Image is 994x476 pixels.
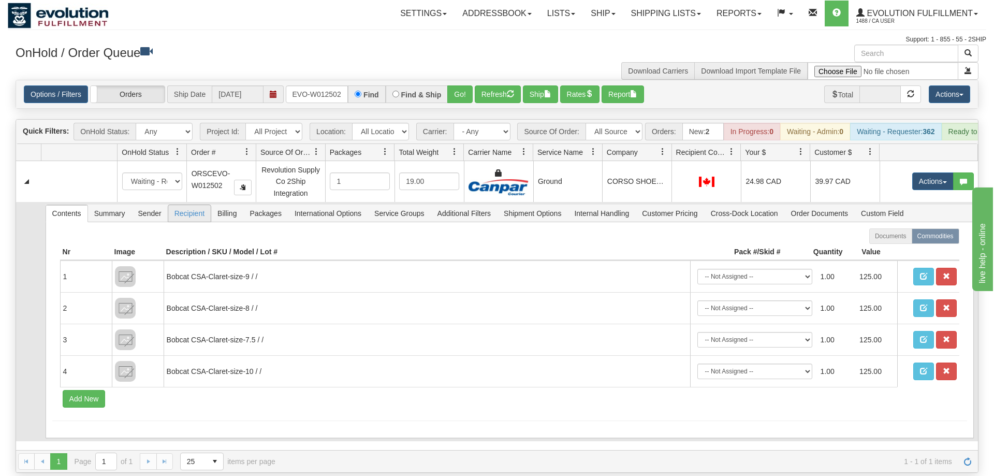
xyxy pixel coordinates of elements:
[60,355,112,387] td: 4
[792,143,810,161] a: Your $ filter column settings
[164,324,690,355] td: Bobcat CSA-Claret-size-7.5 / /
[8,35,986,44] div: Support: 1 - 855 - 55 - 2SHIP
[20,175,33,188] a: Collapse
[929,85,970,103] button: Actions
[363,91,379,98] label: Find
[676,147,728,157] span: Recipient Country
[330,147,361,157] span: Packages
[75,453,133,470] span: Page of 1
[468,147,511,157] span: Carrier Name
[60,324,112,355] td: 3
[164,292,690,324] td: Bobcat CSA-Claret-size-8 / /
[780,123,850,140] div: Waiting - Admin:
[261,164,321,199] div: Revolution Supply Co 2Ship Integration
[122,147,169,157] span: OnHold Status
[243,205,287,222] span: Packages
[164,261,690,292] td: Bobcat CSA-Claret-size-9 / /
[959,453,976,470] a: Refresh
[469,179,529,195] img: Canpar
[187,456,200,467] span: 25
[23,126,69,136] label: Quick Filters:
[701,67,801,75] a: Download Import Template File
[724,123,780,140] div: In Progress:
[539,1,583,26] a: Lists
[855,205,910,222] span: Custom Field
[628,67,688,75] a: Download Carriers
[654,143,671,161] a: Company filter column settings
[723,143,740,161] a: Recipient Country filter column settings
[286,85,348,103] input: Order #
[861,143,879,161] a: Customer $ filter column settings
[923,127,934,136] strong: 362
[699,177,714,187] img: CA
[164,244,690,261] th: Description / SKU / Model / Lot #
[824,85,860,103] span: Total
[745,147,766,157] span: Your $
[537,147,583,157] span: Service Name
[636,205,704,222] span: Customer Pricing
[447,85,473,103] button: Go!
[816,359,856,383] td: 1.00
[584,143,602,161] a: Service Name filter column settings
[8,6,96,19] div: live help - online
[517,123,586,140] span: Source Of Order:
[167,85,212,103] span: Ship Date
[568,205,635,222] span: Internal Handling
[63,390,106,408] button: Add New
[376,143,394,161] a: Packages filter column settings
[785,205,854,222] span: Order Documents
[645,123,682,140] span: Orders:
[192,169,230,189] span: ORSCEVO-W012502
[88,205,131,222] span: Summary
[211,205,243,222] span: Billing
[856,16,934,26] span: 1488 / CA User
[132,205,168,222] span: Sender
[970,185,993,291] iframe: chat widget
[783,244,845,261] th: Quantity
[475,85,521,103] button: Refresh
[60,292,112,324] td: 2
[169,143,186,161] a: OnHold Status filter column settings
[912,228,959,244] label: Commodities
[854,45,958,62] input: Search
[845,244,897,261] th: Value
[238,143,256,161] a: Order # filter column settings
[431,205,498,222] span: Additional Filters
[401,91,442,98] label: Find & Ship
[560,85,600,103] button: Rates
[533,161,603,201] td: Ground
[191,147,215,157] span: Order #
[288,205,368,222] span: International Options
[706,127,710,136] strong: 2
[709,1,769,26] a: Reports
[50,453,67,470] span: Page 1
[115,298,136,319] img: 8DAB37Fk3hKpn3AAAAAElFTkSuQmCC
[958,45,978,62] button: Search
[855,296,895,320] td: 125.00
[850,123,941,140] div: Waiting - Requester:
[16,45,489,60] h3: OnHold / Order Queue
[310,123,352,140] span: Location:
[46,205,87,222] span: Contents
[8,3,109,28] img: logo1488.jpg
[368,205,430,222] span: Service Groups
[690,244,783,261] th: Pack #/Skid #
[207,453,223,470] span: select
[180,453,275,470] span: items per page
[816,328,856,352] td: 1.00
[392,1,455,26] a: Settings
[912,172,954,190] button: Actions
[308,143,325,161] a: Source Of Order filter column settings
[74,123,136,140] span: OnHold Status:
[24,85,88,103] a: Options / Filters
[260,147,312,157] span: Source Of Order
[115,329,136,350] img: 8DAB37Fk3hKpn3AAAAAElFTkSuQmCC
[769,127,773,136] strong: 0
[855,328,895,352] td: 125.00
[839,127,843,136] strong: 0
[16,120,978,144] div: grid toolbar
[816,265,856,289] td: 1.00
[855,359,895,383] td: 125.00
[200,123,245,140] span: Project Id:
[623,1,709,26] a: Shipping lists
